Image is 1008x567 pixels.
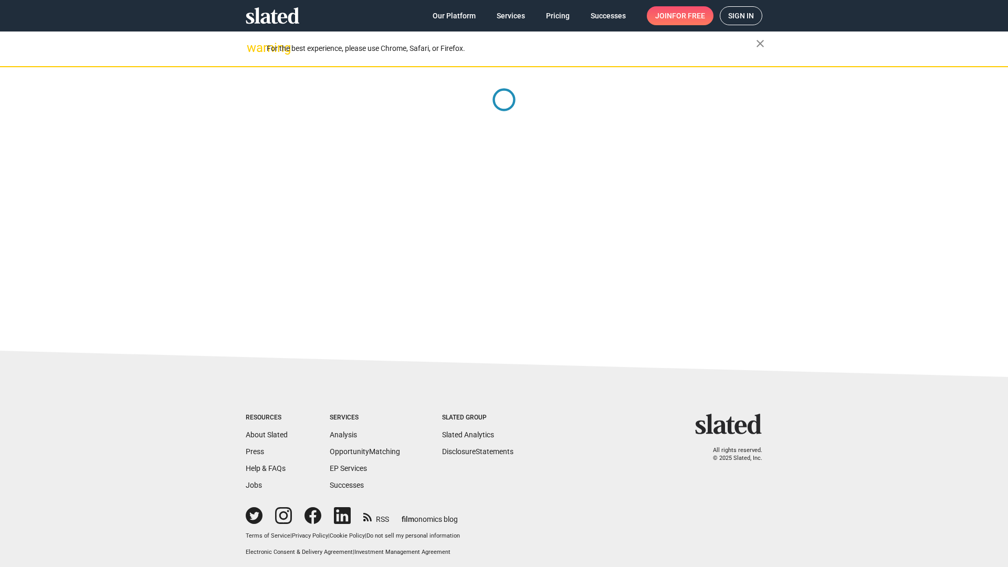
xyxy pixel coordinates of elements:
[330,414,400,422] div: Services
[330,532,365,539] a: Cookie Policy
[246,414,288,422] div: Resources
[290,532,292,539] span: |
[488,6,533,25] a: Services
[292,532,328,539] a: Privacy Policy
[246,532,290,539] a: Terms of Service
[720,6,762,25] a: Sign in
[246,430,288,439] a: About Slated
[442,430,494,439] a: Slated Analytics
[591,6,626,25] span: Successes
[442,447,513,456] a: DisclosureStatements
[267,41,756,56] div: For the best experience, please use Chrome, Safari, or Firefox.
[497,6,525,25] span: Services
[247,41,259,54] mat-icon: warning
[330,464,367,472] a: EP Services
[246,464,286,472] a: Help & FAQs
[402,506,458,524] a: filmonomics blog
[363,508,389,524] a: RSS
[424,6,484,25] a: Our Platform
[365,532,366,539] span: |
[546,6,570,25] span: Pricing
[246,481,262,489] a: Jobs
[442,414,513,422] div: Slated Group
[754,37,766,50] mat-icon: close
[354,549,450,555] a: Investment Management Agreement
[246,447,264,456] a: Press
[330,447,400,456] a: OpportunityMatching
[582,6,634,25] a: Successes
[647,6,713,25] a: Joinfor free
[402,515,414,523] span: film
[366,532,460,540] button: Do not sell my personal information
[330,430,357,439] a: Analysis
[672,6,705,25] span: for free
[538,6,578,25] a: Pricing
[433,6,476,25] span: Our Platform
[655,6,705,25] span: Join
[702,447,762,462] p: All rights reserved. © 2025 Slated, Inc.
[328,532,330,539] span: |
[728,7,754,25] span: Sign in
[353,549,354,555] span: |
[330,481,364,489] a: Successes
[246,549,353,555] a: Electronic Consent & Delivery Agreement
